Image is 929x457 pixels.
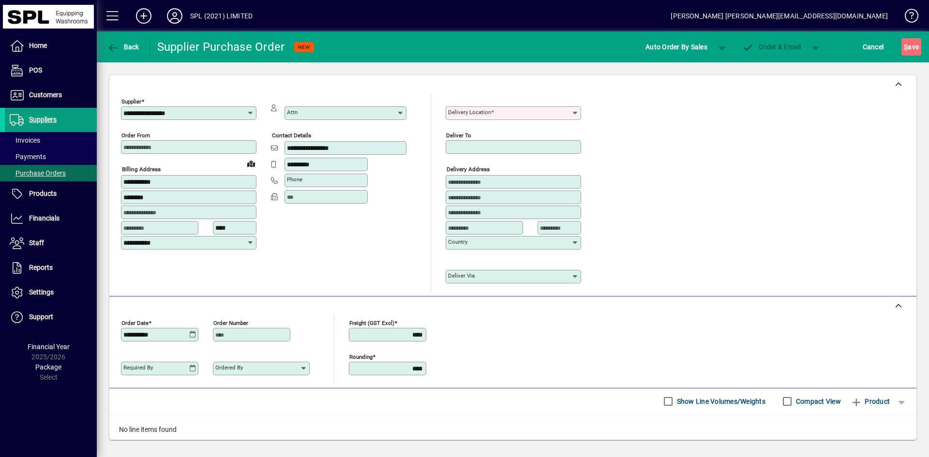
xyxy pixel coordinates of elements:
[641,38,712,56] button: Auto Order By Sales
[5,34,97,58] a: Home
[157,39,285,55] div: Supplier Purchase Order
[29,313,53,321] span: Support
[97,38,150,56] app-page-header-button: Back
[107,43,139,51] span: Back
[904,39,919,55] span: ave
[794,397,841,406] label: Compact View
[349,353,373,360] mat-label: Rounding
[29,91,62,99] span: Customers
[28,343,70,351] span: Financial Year
[5,206,97,231] a: Financials
[904,43,908,51] span: S
[35,363,61,371] span: Package
[29,190,57,197] span: Products
[863,39,884,55] span: Cancel
[29,214,60,222] span: Financials
[287,176,302,183] mat-label: Phone
[898,2,917,33] a: Knowledge Base
[5,280,97,305] a: Settings
[29,288,54,296] span: Settings
[121,98,141,105] mat-label: Supplier
[5,132,97,148] a: Invoices
[860,38,886,56] button: Cancel
[105,38,142,56] button: Back
[10,169,66,177] span: Purchase Orders
[446,132,471,139] mat-label: Deliver To
[846,393,895,410] button: Product
[448,272,475,279] mat-label: Deliver via
[742,43,801,51] span: Order & Email
[448,238,467,245] mat-label: Country
[10,153,46,161] span: Payments
[121,132,150,139] mat-label: Order from
[190,8,253,24] div: SPL (2021) LIMITED
[5,148,97,165] a: Payments
[5,231,97,255] a: Staff
[5,305,97,329] a: Support
[645,39,707,55] span: Auto Order By Sales
[29,116,57,123] span: Suppliers
[851,394,890,409] span: Product
[448,109,491,116] mat-label: Delivery Location
[675,397,765,406] label: Show Line Volumes/Weights
[287,109,298,116] mat-label: Attn
[215,364,243,371] mat-label: Ordered by
[5,59,97,83] a: POS
[213,319,248,326] mat-label: Order number
[5,182,97,206] a: Products
[737,38,806,56] button: Order & Email
[29,264,53,271] span: Reports
[109,415,916,444] div: No line items found
[123,364,153,371] mat-label: Required by
[29,66,42,74] span: POS
[5,256,97,280] a: Reports
[5,83,97,107] a: Customers
[121,319,149,326] mat-label: Order date
[671,8,888,24] div: [PERSON_NAME] [PERSON_NAME][EMAIL_ADDRESS][DOMAIN_NAME]
[29,239,44,247] span: Staff
[349,319,394,326] mat-label: Freight (GST excl)
[29,42,47,49] span: Home
[159,7,190,25] button: Profile
[298,44,310,50] span: NEW
[10,136,40,144] span: Invoices
[128,7,159,25] button: Add
[5,165,97,181] a: Purchase Orders
[243,156,259,171] a: View on map
[901,38,921,56] button: Save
